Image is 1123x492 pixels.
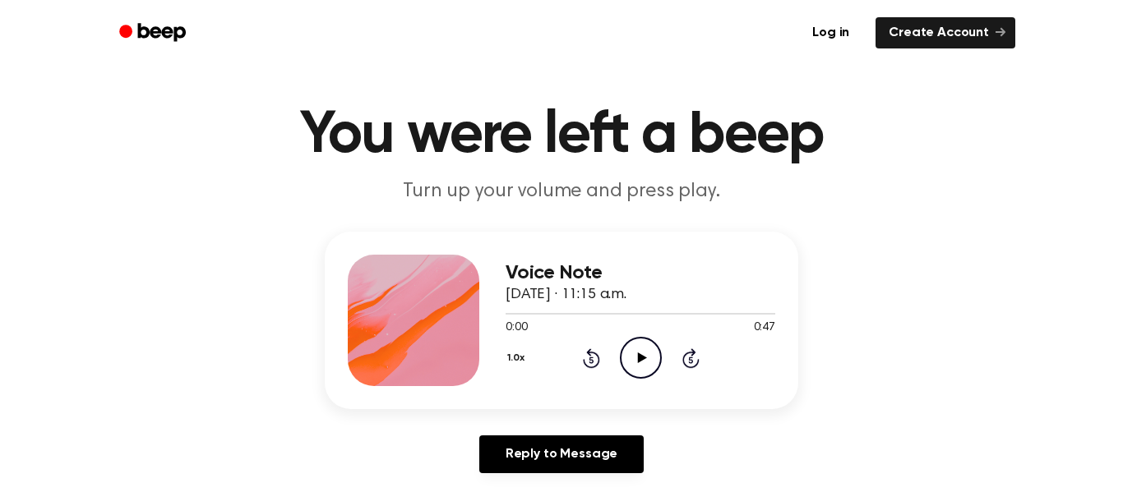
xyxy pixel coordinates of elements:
[506,320,527,337] span: 0:00
[796,14,866,52] a: Log in
[506,287,626,302] span: [DATE] · 11:15 a.m.
[506,344,530,372] button: 1.0x
[246,178,877,205] p: Turn up your volume and press play.
[141,106,982,165] h1: You were left a beep
[479,435,644,473] a: Reply to Message
[108,17,201,49] a: Beep
[876,17,1015,48] a: Create Account
[754,320,775,337] span: 0:47
[506,262,775,284] h3: Voice Note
